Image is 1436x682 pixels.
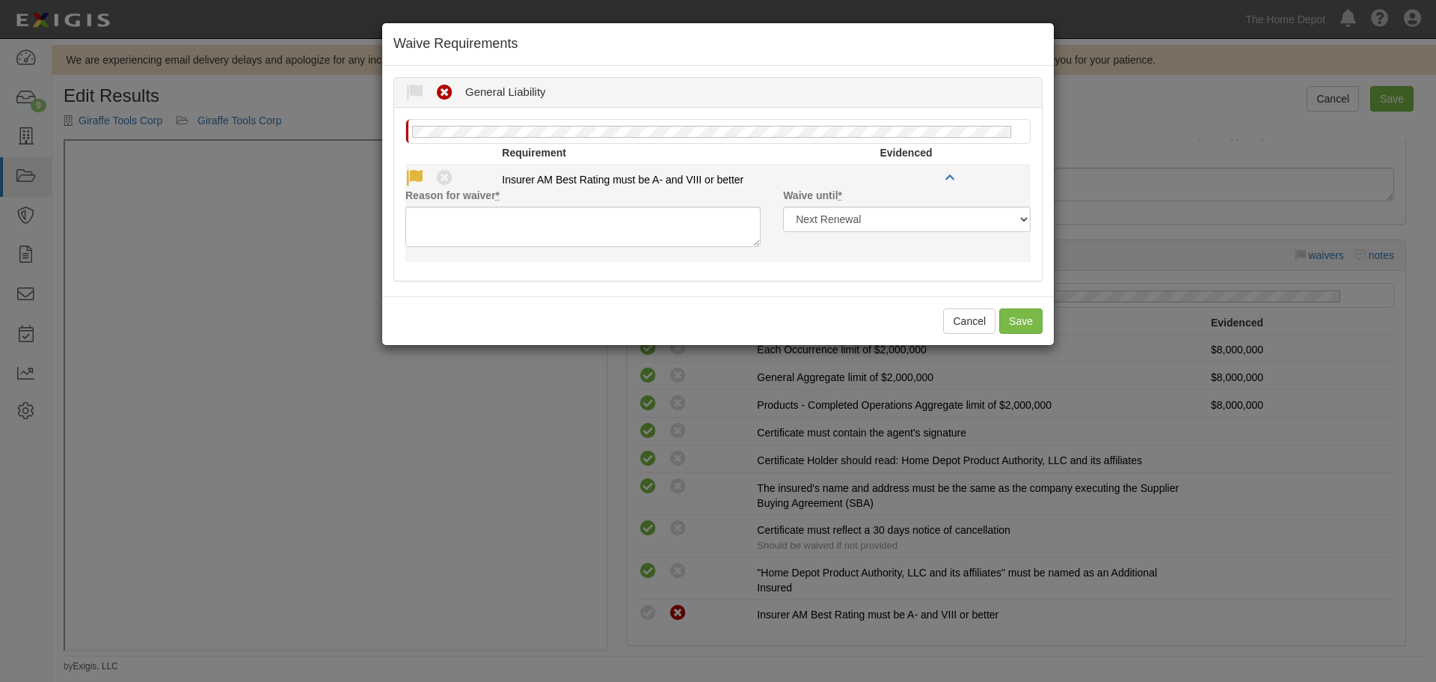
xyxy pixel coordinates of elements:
[943,308,995,334] button: Cancel
[783,188,842,203] label: Waive until
[502,174,743,186] span: Insurer AM Best Rating must be A- and VIII or better
[880,147,932,159] strong: Evidenced
[999,308,1043,334] button: Save
[838,189,842,201] abbr: required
